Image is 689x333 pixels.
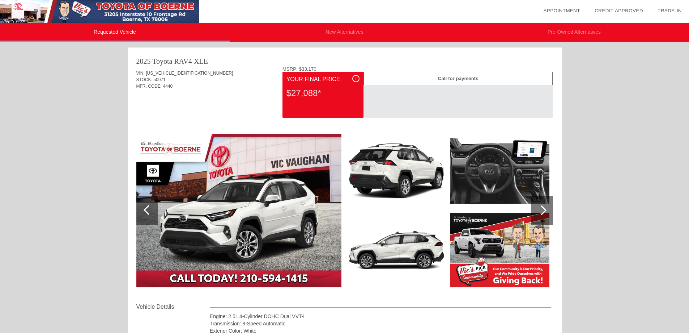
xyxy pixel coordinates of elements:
span: 4440 [163,84,173,89]
div: Transmission: 8-Speed Automatic [210,320,552,327]
div: $27,088* [286,84,360,103]
img: image.aspx [450,134,549,208]
span: i [356,76,357,81]
div: 2025 Toyota RAV4 [136,56,192,66]
a: Trade-In [658,8,682,13]
span: [US_VEHICLE_IDENTIFICATION_NUMBER] [146,71,233,76]
li: New Alternatives [230,23,459,42]
span: VIN: [136,71,145,76]
div: Your Final Price [286,75,360,84]
img: image.aspx [347,213,446,287]
span: MFR. CODE: [136,84,162,89]
div: Engine: 2.5L 4-Cylinder DOHC Dual VVT-i [210,313,552,320]
li: Pre-Owned Alternatives [459,23,689,42]
div: XLE [194,56,208,66]
a: Appointment [543,8,580,13]
img: image.aspx [450,213,549,287]
span: 50971 [153,77,165,82]
div: MSRP: $33,170 [282,66,553,72]
img: image.aspx [347,134,446,208]
div: Quoted on [DATE] 12:21:15 AM [136,100,553,112]
div: Call for payments [363,72,553,85]
a: Credit Approved [595,8,643,13]
span: STOCK: [136,77,152,82]
img: image.aspx [136,134,341,287]
div: Vehicle Details [136,303,210,311]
